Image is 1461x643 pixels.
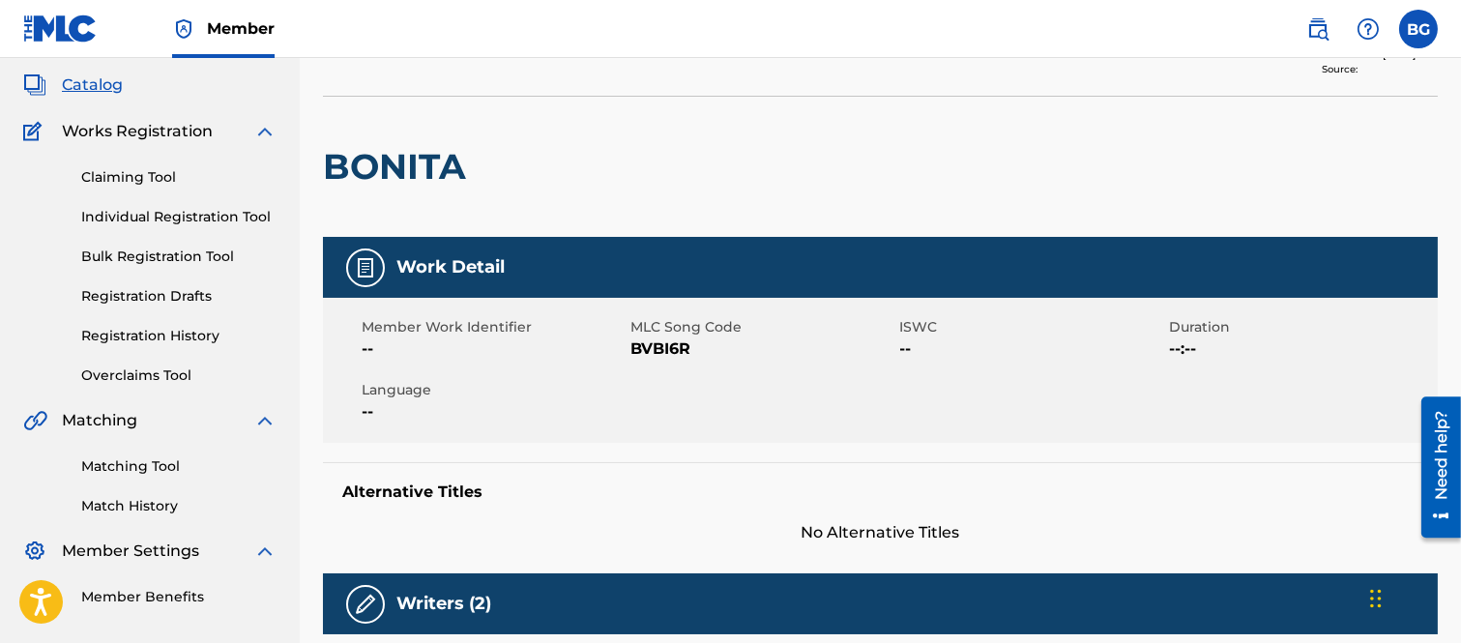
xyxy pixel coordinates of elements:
[354,256,377,279] img: Work Detail
[362,380,626,400] span: Language
[81,247,277,267] a: Bulk Registration Tool
[342,482,1418,502] h5: Alternative Titles
[900,317,1164,337] span: ISWC
[253,540,277,563] img: expand
[253,120,277,143] img: expand
[172,17,195,41] img: Top Rightsholder
[81,326,277,346] a: Registration History
[1364,550,1461,643] div: Widget de chat
[1169,317,1433,337] span: Duration
[362,400,626,424] span: --
[23,409,47,432] img: Matching
[81,365,277,386] a: Overclaims Tool
[62,409,137,432] span: Matching
[396,593,491,615] h5: Writers (2)
[81,456,277,477] a: Matching Tool
[62,120,213,143] span: Works Registration
[23,120,48,143] img: Works Registration
[81,286,277,307] a: Registration Drafts
[81,167,277,188] a: Claiming Tool
[362,317,626,337] span: Member Work Identifier
[23,15,98,43] img: MLC Logo
[1299,10,1337,48] a: Public Search
[1364,550,1461,643] iframe: Chat Widget
[1370,570,1382,628] div: Arrastrar
[23,540,46,563] img: Member Settings
[900,337,1164,361] span: --
[253,409,277,432] img: expand
[1407,390,1461,545] iframe: Resource Center
[354,593,377,616] img: Writers
[630,337,894,361] span: BVBI6R
[62,540,199,563] span: Member Settings
[62,73,123,97] span: Catalog
[362,337,626,361] span: --
[1169,337,1433,361] span: --:--
[1322,62,1438,76] div: Source:
[630,317,894,337] span: MLC Song Code
[1357,17,1380,41] img: help
[207,17,275,40] span: Member
[323,521,1438,544] span: No Alternative Titles
[323,145,476,189] h2: BONITA
[23,73,46,97] img: Catalog
[1306,17,1330,41] img: search
[1399,10,1438,48] div: User Menu
[396,256,505,278] h5: Work Detail
[1349,10,1388,48] div: Help
[81,496,277,516] a: Match History
[23,73,123,97] a: CatalogCatalog
[81,587,277,607] a: Member Benefits
[81,207,277,227] a: Individual Registration Tool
